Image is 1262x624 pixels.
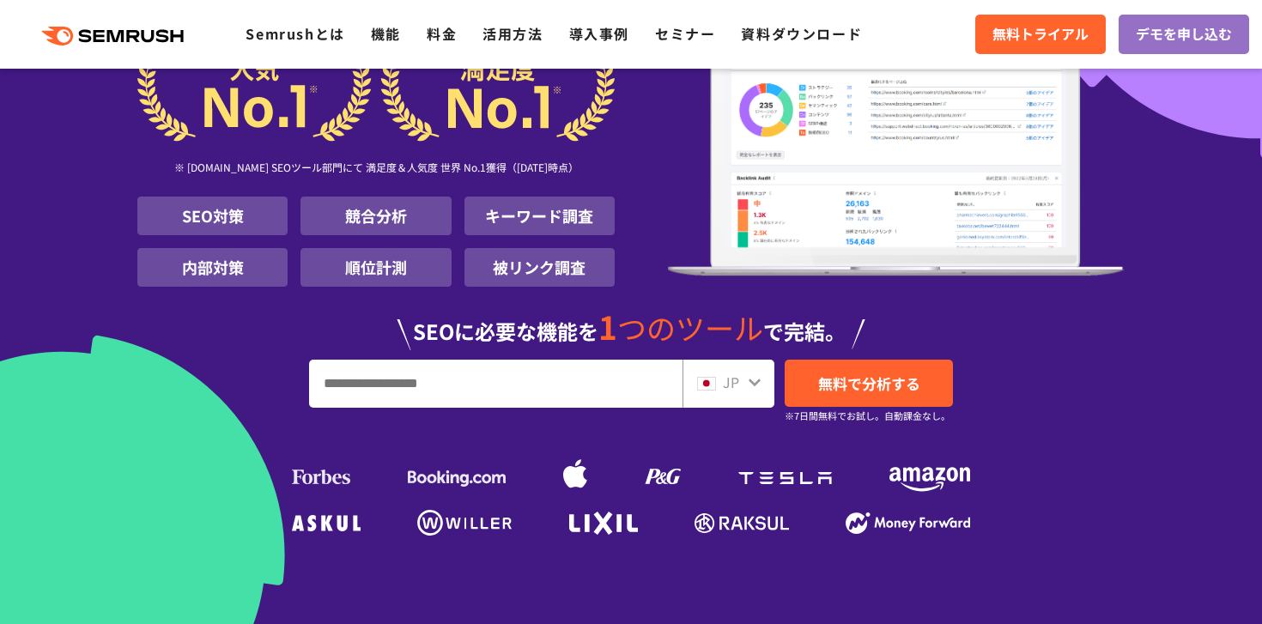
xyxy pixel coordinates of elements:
div: ※ [DOMAIN_NAME] SEOツール部門にて 満足度＆人気度 世界 No.1獲得（[DATE]時点） [137,142,615,197]
a: 機能 [371,23,401,44]
a: 資料ダウンロード [741,23,862,44]
li: 競合分析 [300,197,451,235]
a: 活用方法 [482,23,543,44]
span: JP [723,372,739,392]
span: デモを申し込む [1136,23,1232,45]
div: SEOに必要な機能を [137,294,1125,350]
li: 順位計測 [300,248,451,287]
span: 無料トライアル [992,23,1089,45]
a: Semrushとは [246,23,344,44]
li: キーワード調査 [464,197,615,235]
a: セミナー [655,23,715,44]
a: 料金 [427,23,457,44]
span: 無料で分析する [818,373,920,394]
span: つのツール [617,306,763,348]
a: 無料で分析する [785,360,953,407]
li: 被リンク調査 [464,248,615,287]
span: 1 [598,303,617,349]
a: デモを申し込む [1119,15,1249,54]
span: で完結。 [763,316,846,346]
input: URL、キーワードを入力してください [310,360,682,407]
a: 無料トライアル [975,15,1106,54]
a: 導入事例 [569,23,629,44]
li: 内部対策 [137,248,288,287]
li: SEO対策 [137,197,288,235]
small: ※7日間無料でお試し。自動課金なし。 [785,408,950,424]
